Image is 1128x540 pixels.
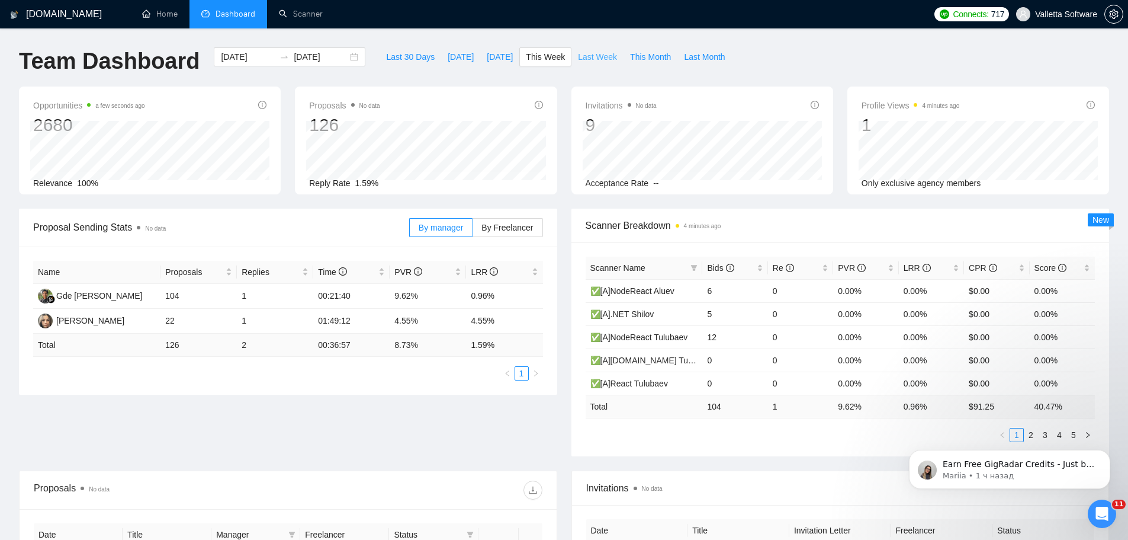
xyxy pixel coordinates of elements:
[309,98,380,113] span: Proposals
[529,366,543,381] li: Next Page
[922,103,959,109] time: 4 minutes ago
[636,103,657,109] span: No data
[1112,500,1126,509] span: 11
[964,395,1029,418] td: $ 91.25
[590,263,645,273] span: Scanner Name
[702,302,767,325] td: 5
[768,372,833,395] td: 0
[309,114,380,136] div: 126
[642,485,663,492] span: No data
[862,178,981,188] span: Only exclusive agency members
[532,370,539,377] span: right
[862,114,960,136] div: 1
[862,98,960,113] span: Profile Views
[857,264,866,272] span: info-circle
[160,309,237,334] td: 22
[390,309,466,334] td: 4.55%
[707,263,734,273] span: Bids
[279,52,289,62] span: swap-right
[160,284,237,309] td: 104
[768,302,833,325] td: 0
[414,267,422,276] span: info-circle
[684,223,721,229] time: 4 minutes ago
[991,8,1004,21] span: 717
[519,47,571,66] button: This Week
[690,264,698,271] span: filter
[279,52,289,62] span: to
[386,50,435,63] span: Last 30 Days
[515,367,528,380] a: 1
[394,267,422,277] span: PVR
[590,309,654,319] a: ✅[A].NET Shilov
[586,395,703,418] td: Total
[726,264,734,272] span: info-circle
[380,47,441,66] button: Last 30 Days
[77,178,98,188] span: 100%
[10,5,18,24] img: logo
[833,302,898,325] td: 0.00%
[1092,215,1109,225] span: New
[1030,349,1095,372] td: 0.00%
[684,50,725,63] span: Last Month
[160,261,237,284] th: Proposals
[313,284,390,309] td: 00:21:40
[899,302,964,325] td: 0.00%
[480,47,519,66] button: [DATE]
[359,103,380,109] span: No data
[578,50,617,63] span: Last Week
[1087,101,1095,109] span: info-circle
[339,267,347,276] span: info-circle
[1088,500,1116,528] iframe: Intercom live chat
[833,395,898,418] td: 9.62 %
[221,50,275,63] input: Start date
[47,295,55,303] img: gigradar-bm.png
[390,284,466,309] td: 9.62%
[419,223,463,232] span: By manager
[1030,395,1095,418] td: 40.47 %
[586,218,1095,233] span: Scanner Breakdown
[33,261,160,284] th: Name
[833,349,898,372] td: 0.00%
[590,356,713,365] a: ✅[A][DOMAIN_NAME] Tulubaev
[258,101,266,109] span: info-circle
[702,279,767,302] td: 6
[1104,5,1123,24] button: setting
[833,372,898,395] td: 0.00%
[471,267,498,277] span: LRR
[1034,263,1066,273] span: Score
[309,178,350,188] span: Reply Rate
[535,101,543,109] span: info-circle
[38,314,53,328] img: VS
[786,264,794,272] span: info-circle
[526,50,565,63] span: This Week
[590,333,688,342] a: ✅[A]NodeReact Tulubaev
[504,370,511,377] span: left
[38,289,53,303] img: GK
[989,264,997,272] span: info-circle
[899,372,964,395] td: 0.00%
[899,325,964,349] td: 0.00%
[833,279,898,302] td: 0.00%
[586,178,649,188] span: Acceptance Rate
[1058,264,1066,272] span: info-circle
[165,266,223,279] span: Proposals
[237,309,313,334] td: 1
[768,395,833,418] td: 1
[590,379,668,388] a: ✅[A]React Tulubaev
[964,302,1029,325] td: $0.00
[768,325,833,349] td: 0
[201,9,210,18] span: dashboard
[891,425,1128,508] iframe: Intercom notifications сообщение
[33,98,145,113] span: Opportunities
[490,267,498,276] span: info-circle
[768,349,833,372] td: 0
[19,47,200,75] h1: Team Dashboard
[904,263,931,273] span: LRR
[500,366,515,381] button: left
[481,223,533,232] span: By Freelancer
[288,531,295,538] span: filter
[624,47,677,66] button: This Month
